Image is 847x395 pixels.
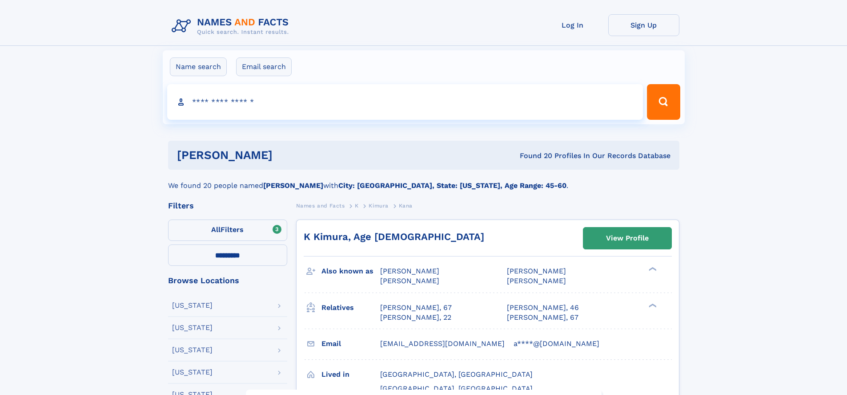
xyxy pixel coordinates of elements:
div: [US_STATE] [172,346,213,354]
a: [PERSON_NAME], 67 [507,313,578,322]
h1: [PERSON_NAME] [177,150,396,161]
div: View Profile [606,228,649,248]
span: [GEOGRAPHIC_DATA], [GEOGRAPHIC_DATA] [380,370,533,379]
div: Found 20 Profiles In Our Records Database [396,151,670,161]
span: Kana [399,203,413,209]
a: Log In [537,14,608,36]
a: Kimura [369,200,389,211]
a: [PERSON_NAME], 46 [507,303,579,313]
span: [GEOGRAPHIC_DATA], [GEOGRAPHIC_DATA] [380,384,533,393]
h3: Relatives [321,300,380,315]
b: City: [GEOGRAPHIC_DATA], State: [US_STATE], Age Range: 45-60 [338,181,566,190]
span: [EMAIL_ADDRESS][DOMAIN_NAME] [380,339,505,348]
span: Kimura [369,203,389,209]
div: We found 20 people named with . [168,170,679,191]
a: Sign Up [608,14,679,36]
div: ❯ [646,302,657,308]
span: [PERSON_NAME] [380,267,439,275]
a: [PERSON_NAME], 22 [380,313,451,322]
span: [PERSON_NAME] [380,277,439,285]
input: search input [167,84,643,120]
span: All [211,225,221,234]
a: Names and Facts [296,200,345,211]
span: [PERSON_NAME] [507,277,566,285]
img: Logo Names and Facts [168,14,296,38]
b: [PERSON_NAME] [263,181,323,190]
a: K [355,200,359,211]
div: [US_STATE] [172,369,213,376]
h3: Email [321,336,380,351]
label: Email search [236,57,292,76]
h3: Lived in [321,367,380,382]
div: [US_STATE] [172,324,213,331]
div: ❯ [646,266,657,272]
a: [PERSON_NAME], 67 [380,303,452,313]
label: Name search [170,57,227,76]
button: Search Button [647,84,680,120]
label: Filters [168,220,287,241]
span: K [355,203,359,209]
a: K Kimura, Age [DEMOGRAPHIC_DATA] [304,231,484,242]
a: View Profile [583,228,671,249]
span: [PERSON_NAME] [507,267,566,275]
div: Browse Locations [168,277,287,285]
h3: Also known as [321,264,380,279]
div: Filters [168,202,287,210]
div: [US_STATE] [172,302,213,309]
